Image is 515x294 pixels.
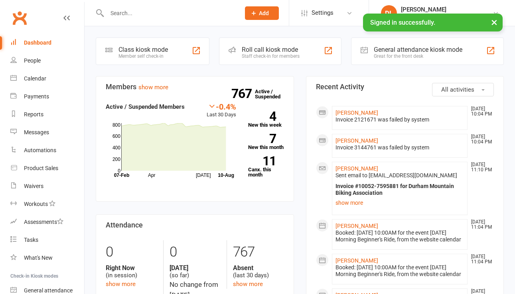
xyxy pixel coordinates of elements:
div: Member self check-in [118,53,168,59]
strong: Absent [233,264,284,272]
span: Signed in successfully. [370,19,435,26]
div: Booked: [DATE] 10:00AM for the event [DATE] Morning Beginner's Ride, from the website calendar [335,229,464,243]
div: Staff check-in for members [242,53,300,59]
a: [PERSON_NAME] [335,165,378,172]
div: Automations [24,147,56,153]
a: Calendar [10,70,84,88]
div: Reports [24,111,43,118]
div: Class kiosk mode [118,46,168,53]
div: Roll call kiosk mode [242,46,300,53]
div: 0 [106,240,157,264]
a: Clubworx [10,8,30,28]
div: 0 [170,240,221,264]
div: Calendar [24,75,46,82]
div: Payments [24,93,49,100]
time: [DATE] 11:04 PM [467,254,493,265]
span: All activities [441,86,474,93]
input: Search... [105,8,235,19]
div: 767 [233,240,284,264]
div: Invoice 2121671 was failed by system [335,116,464,123]
div: (in session) [106,264,157,279]
strong: 767 [231,88,255,100]
div: Workouts [24,201,48,207]
a: Workouts [10,195,84,213]
a: Waivers [10,177,84,195]
div: People [24,57,41,64]
a: show more [233,280,263,288]
div: General attendance kiosk mode [374,46,462,53]
button: All activities [432,83,494,96]
strong: 7 [248,133,276,145]
a: Messages [10,123,84,141]
span: Sent email to [EMAIL_ADDRESS][DOMAIN_NAME] [335,172,457,178]
h3: Members [106,83,284,91]
a: 767Active / Suspended [255,83,290,105]
a: show more [106,280,136,288]
div: -0.4% [207,102,236,111]
div: Dashboard [24,39,51,46]
strong: [DATE] [170,264,221,272]
a: Dashboard [10,34,84,52]
a: show more [138,84,168,91]
div: Messages [24,129,49,135]
div: Booked: [DATE] 10:00AM for the event [DATE] Morning Beginner's Ride, from the website calendar [335,264,464,278]
div: Last 30 Days [207,102,236,119]
div: Waivers [24,183,43,189]
a: 4New this week [248,112,284,127]
a: Reports [10,106,84,123]
a: 7New this month [248,134,284,150]
time: [DATE] 11:04 PM [467,220,493,230]
span: Settings [312,4,333,22]
strong: 4 [248,110,276,122]
div: General attendance [24,287,73,294]
a: [PERSON_NAME] [335,137,378,144]
strong: 11 [248,155,276,167]
div: (so far) [170,264,221,279]
a: Product Sales [10,159,84,177]
a: What's New [10,249,84,267]
a: Assessments [10,213,84,231]
div: DL [381,5,397,21]
div: Great for the front desk [374,53,462,59]
a: People [10,52,84,70]
button: Add [245,6,279,20]
div: Invoice #10052-7595881 for Durham Mountain Biking Association [335,183,464,196]
div: Invoice 3144761 was failed by system [335,144,464,151]
div: [PERSON_NAME] [401,6,493,13]
a: show more [335,197,464,208]
div: Assessments [24,219,63,225]
h3: Attendance [106,221,284,229]
div: (last 30 days) [233,264,284,279]
div: Product Sales [24,165,58,171]
button: × [487,14,501,31]
div: Tasks [24,237,38,243]
a: [PERSON_NAME] [335,223,378,229]
strong: Right Now [106,264,157,272]
a: Tasks [10,231,84,249]
div: What's New [24,255,53,261]
a: [PERSON_NAME] [335,110,378,116]
div: Durham Mountain Biking Association [401,13,493,20]
time: [DATE] 10:04 PM [467,134,493,145]
a: Automations [10,141,84,159]
a: [PERSON_NAME] [335,257,378,264]
a: 11Canx. this month [248,156,284,177]
time: [DATE] 10:04 PM [467,106,493,117]
h3: Recent Activity [316,83,494,91]
strong: Active / Suspended Members [106,103,185,110]
a: Payments [10,88,84,106]
span: Add [259,10,269,16]
time: [DATE] 11:10 PM [467,162,493,172]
